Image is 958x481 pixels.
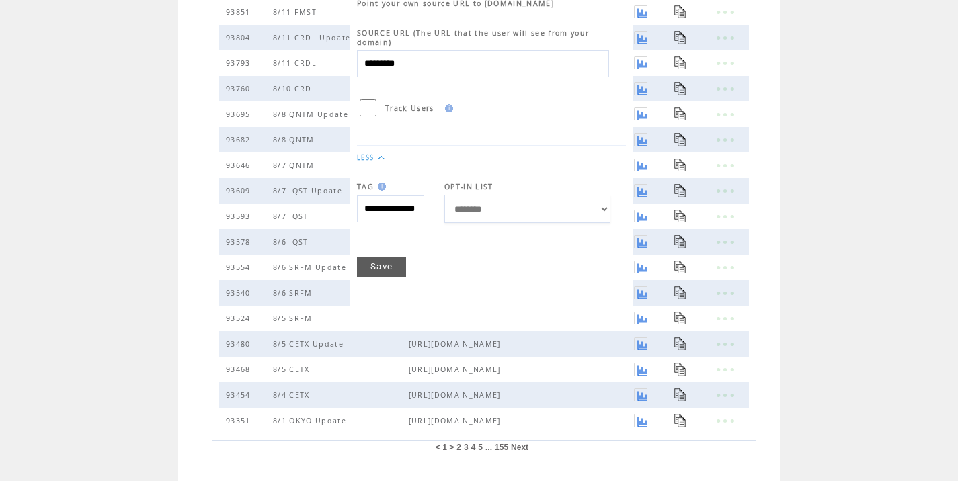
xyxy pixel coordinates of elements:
span: 93578 [226,237,254,247]
a: Click to view a graph [634,414,647,427]
span: Track Users [385,103,434,113]
span: https://myemail.constantcontact.com/-Nasdaq--CETX--Is-Backed-By-5-Potential-Breakout-Catalysts--L... [409,365,634,374]
a: Click to view a graph [634,312,647,324]
a: Click to copy URL for text blast to clipboard [674,337,687,350]
a: Click to copy URL for text blast to clipboard [674,235,687,248]
span: 8/5 CETX Update [273,339,347,349]
a: 2 [456,443,461,452]
span: ... [485,443,492,452]
span: https://myemail.constantcontact.com/-Nasdaq--CETX--Sprints-Green-At-The-Start--Holds-Strong-Above... [409,339,634,349]
span: SOURCE URL (The URL that the user will see from your domain) [357,28,589,47]
a: Click to copy URL for text blast to clipboard [674,286,687,299]
a: Click to copy URL for text blast to clipboard [674,414,687,427]
img: help.gif [374,183,386,191]
span: OPT-IN LIST [444,182,493,191]
span: 93540 [226,288,254,298]
span: 8/6 IQST [273,237,312,247]
span: TAG [357,182,374,191]
span: https://myemail.constantcontact.com/Tiny-Float--Nasdaq--CETX--Shifts-To-Key-AI-Based-Analytics-So... [409,390,634,400]
a: Click to copy URL for text blast to clipboard [674,363,687,376]
span: 8/6 SRFM Update [273,263,350,272]
a: Click to view a graph [634,337,647,350]
span: < 1 > [436,443,454,452]
a: 155 [495,443,508,452]
a: LESS [357,153,374,162]
a: Click to view a graph [634,286,647,299]
a: Click to view a graph [634,261,647,273]
span: 8/1 OKYO Update [273,416,350,425]
a: Save [357,257,406,277]
span: 8/4 CETX [273,390,313,400]
a: Click to view a graph [634,363,647,376]
span: 8/5 CETX [273,365,313,374]
span: 93524 [226,314,254,323]
span: https://myemail.constantcontact.com/-Nasdaq--OKYO--Has-Our-Full-Attention-After-Lucid-Capital-Mar... [409,416,634,425]
span: 93468 [226,365,254,374]
a: Click to copy URL for text blast to clipboard [674,261,687,273]
span: 8/5 SRFM [273,314,316,323]
a: Click to copy URL for text blast to clipboard [674,388,687,401]
span: 93554 [226,263,254,272]
a: 5 [478,443,483,452]
span: 93454 [226,390,254,400]
span: 93480 [226,339,254,349]
span: 93351 [226,416,254,425]
img: help.gif [441,104,453,112]
a: 4 [471,443,476,452]
span: 8/6 SRFM [273,288,316,298]
a: 3 [464,443,469,452]
a: Next [511,443,528,452]
a: Click to view a graph [634,235,647,248]
a: Click to copy URL for text blast to clipboard [674,312,687,324]
a: Click to view a graph [634,388,647,401]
